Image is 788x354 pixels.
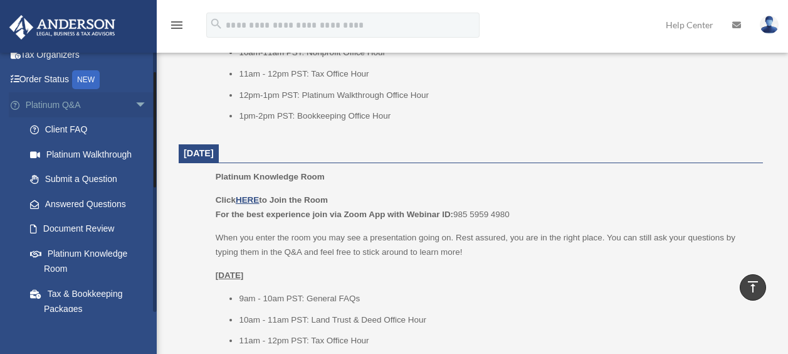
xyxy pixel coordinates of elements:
img: Anderson Advisors Platinum Portal [6,15,119,40]
b: Click to Join the Room [216,195,328,205]
a: Tax & Bookkeeping Packages [18,281,166,321]
p: 985 5959 4980 [216,193,754,222]
a: Tax Organizers [9,42,166,67]
li: 1pm-2pm PST: Bookkeeping Office Hour [239,109,754,124]
span: arrow_drop_down [135,92,160,118]
div: NEW [72,70,100,89]
a: Answered Questions [18,191,166,217]
i: vertical_align_top [745,279,760,294]
a: menu [169,22,184,33]
li: 11am - 12pm PST: Tax Office Hour [239,67,754,82]
li: 9am - 10am PST: General FAQs [239,291,754,306]
a: vertical_align_top [740,274,766,301]
i: search [209,17,223,31]
li: 12pm-1pm PST: Platinum Walkthrough Office Hour [239,88,754,103]
a: HERE [236,195,259,205]
a: Document Review [18,217,166,242]
i: menu [169,18,184,33]
a: Platinum Q&Aarrow_drop_down [9,92,166,117]
li: 11am - 12pm PST: Tax Office Hour [239,333,754,348]
p: When you enter the room you may see a presentation going on. Rest assured, you are in the right p... [216,230,754,260]
span: Platinum Knowledge Room [216,172,325,181]
a: Platinum Knowledge Room [18,241,160,281]
a: Platinum Walkthrough [18,142,166,167]
b: For the best experience join via Zoom App with Webinar ID: [216,210,453,219]
img: User Pic [760,16,779,34]
span: [DATE] [184,148,214,158]
a: Client FAQ [18,117,166,142]
a: Submit a Question [18,167,166,192]
a: Order StatusNEW [9,67,166,93]
li: 10am-11am PST: Nonprofit Office Hour [239,45,754,60]
u: [DATE] [216,271,244,280]
li: 10am - 11am PST: Land Trust & Deed Office Hour [239,313,754,328]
